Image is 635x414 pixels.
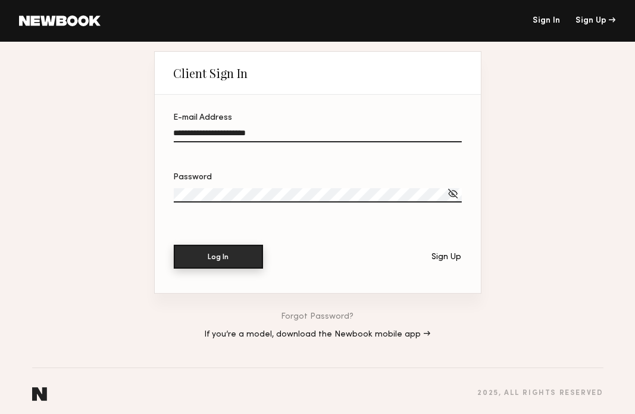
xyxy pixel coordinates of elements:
a: Sign In [533,17,560,25]
div: Client Sign In [174,66,248,80]
div: E-mail Address [174,114,462,122]
div: 2025 , all rights reserved [477,390,603,397]
div: Sign Up [432,253,462,262]
div: Sign Up [576,17,616,25]
input: Password [174,188,462,203]
input: E-mail Address [174,129,462,142]
div: Password [174,173,462,182]
a: If you’re a model, download the Newbook mobile app → [205,331,431,339]
a: Forgot Password? [281,313,354,321]
button: Log In [174,245,263,269]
